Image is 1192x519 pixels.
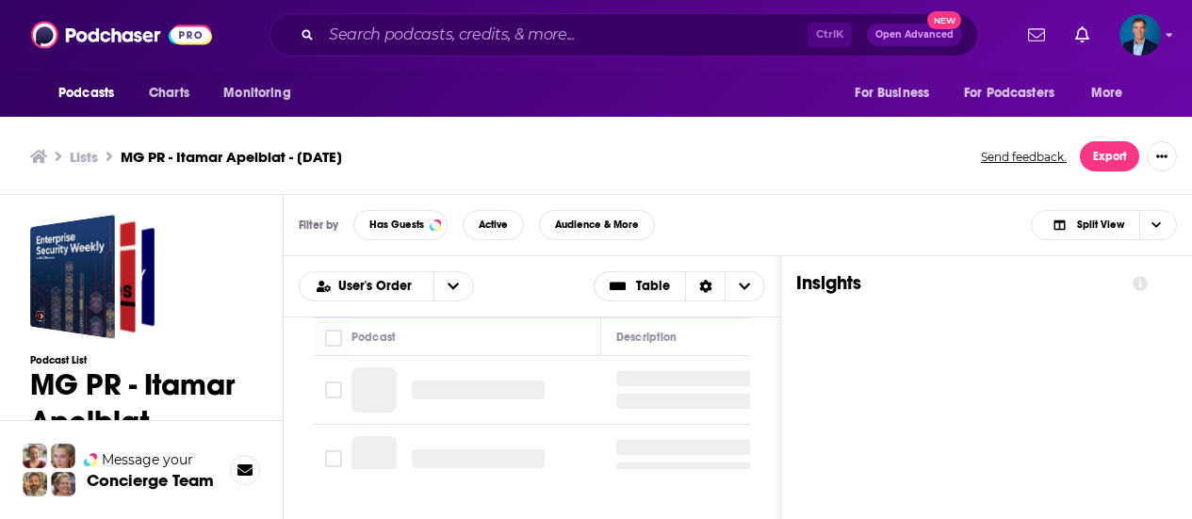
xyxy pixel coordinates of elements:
button: open menu [45,75,139,111]
button: Show More Button [1147,141,1177,171]
h3: Filter by [299,219,338,232]
img: Jules Profile [51,444,75,468]
span: Toggle select row [325,450,342,467]
span: Message your [102,450,193,469]
div: Description [616,326,677,349]
span: Charts [149,80,189,106]
span: Split View [1077,219,1124,230]
img: Jon Profile [23,472,47,496]
h3: Podcast List [30,354,253,366]
img: User Profile [1119,14,1161,56]
h1: Insights [796,271,1118,295]
span: Podcasts [58,80,114,106]
button: Export [1080,141,1139,171]
span: New [927,11,961,29]
button: Active [463,210,524,240]
button: open menu [1078,75,1147,111]
h3: Concierge Team [87,471,214,490]
a: Charts [137,75,201,111]
span: For Podcasters [964,80,1054,106]
a: Show notifications dropdown [1021,19,1053,51]
h1: MG PR - Itamar Apelblat - [DATE] [30,366,253,477]
button: open menu [433,272,473,300]
input: Search podcasts, credits, & more... [321,20,808,50]
div: Sort Direction [685,272,725,300]
h3: MG PR - Itamar Apelblat - [DATE] [121,148,342,166]
img: Barbara Profile [51,472,75,496]
div: Podcast [351,326,396,349]
span: Audience & More [555,219,639,230]
span: Active [479,219,508,230]
img: Sydney Profile [23,444,47,468]
button: Choose View [1031,210,1177,240]
span: Table [636,280,670,293]
img: Podchaser - Follow, Share and Rate Podcasts [31,17,212,53]
span: User's Order [338,280,418,293]
a: Show notifications dropdown [1068,19,1097,51]
button: open menu [841,75,953,111]
button: Audience & More [539,210,655,240]
div: Search podcasts, credits, & more... [269,13,978,57]
button: open menu [952,75,1082,111]
button: Has Guests [353,210,448,240]
span: Ctrl K [808,23,852,47]
span: Monitoring [223,80,290,106]
span: More [1091,80,1123,106]
a: Lists [70,148,98,166]
span: For Business [855,80,929,106]
button: open menu [210,75,315,111]
button: Open AdvancedNew [867,24,962,46]
button: Choose View [594,271,766,301]
span: Has Guests [369,219,424,230]
h2: Choose List sort [299,271,474,301]
button: open menu [300,280,433,293]
span: Logged in as marc16039 [1119,14,1161,56]
span: Open Advanced [875,30,954,40]
button: Send feedback. [975,149,1072,165]
button: Show profile menu [1119,14,1161,56]
a: MG PR - Itamar Apelblat - Oct. 8, 2025 [30,215,155,339]
span: Toggle select row [325,381,342,398]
